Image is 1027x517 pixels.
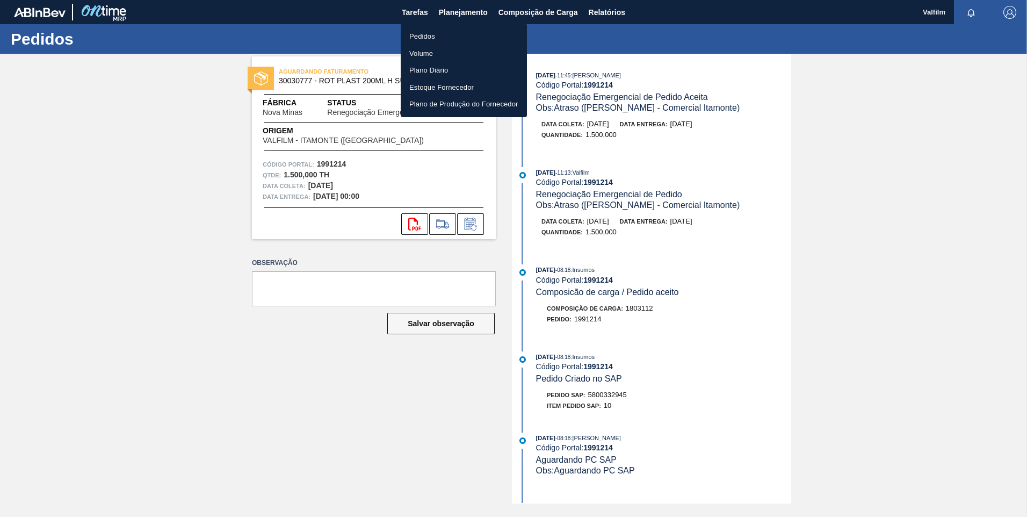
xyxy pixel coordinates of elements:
a: Plano Diário [401,62,527,79]
a: Volume [401,45,527,62]
a: Pedidos [401,28,527,45]
a: Estoque Fornecedor [401,79,527,96]
a: Plano de Produção do Fornecedor [401,96,527,113]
